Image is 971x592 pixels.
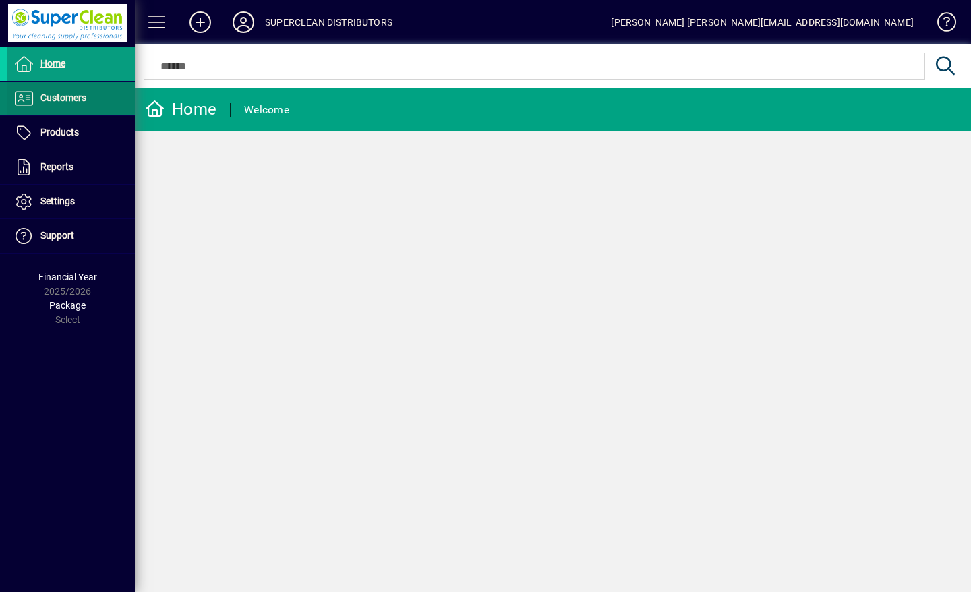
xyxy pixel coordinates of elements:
[40,58,65,69] span: Home
[40,92,86,103] span: Customers
[40,230,74,241] span: Support
[7,82,135,115] a: Customers
[179,10,222,34] button: Add
[40,161,73,172] span: Reports
[265,11,392,33] div: SUPERCLEAN DISTRIBUTORS
[7,150,135,184] a: Reports
[611,11,914,33] div: [PERSON_NAME] [PERSON_NAME][EMAIL_ADDRESS][DOMAIN_NAME]
[38,272,97,283] span: Financial Year
[40,127,79,138] span: Products
[927,3,954,47] a: Knowledge Base
[7,219,135,253] a: Support
[145,98,216,120] div: Home
[222,10,265,34] button: Profile
[49,300,86,311] span: Package
[244,99,289,121] div: Welcome
[7,116,135,150] a: Products
[7,185,135,218] a: Settings
[40,196,75,206] span: Settings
